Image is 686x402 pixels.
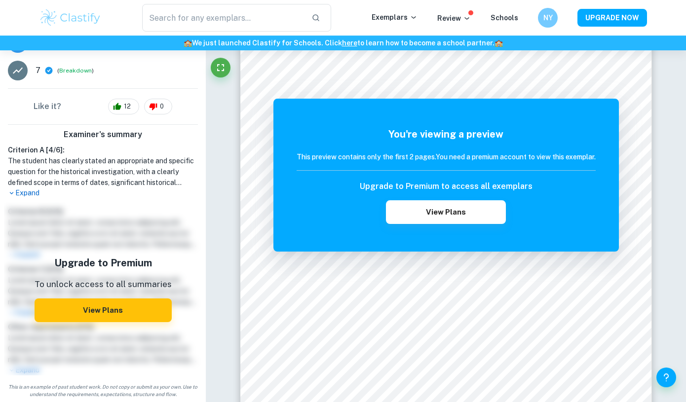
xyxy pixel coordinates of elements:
[2,37,684,48] h6: We just launched Clastify for Schools. Click to learn how to become a school partner.
[184,39,192,47] span: 🏫
[342,39,357,47] a: here
[8,188,198,198] p: Expand
[4,129,202,141] h6: Examiner's summary
[577,9,647,27] button: UPGRADE NOW
[154,102,169,111] span: 0
[34,101,61,112] h6: Like it?
[8,155,198,188] h1: The student has clearly stated an appropriate and specific question for the historical investigat...
[142,4,304,32] input: Search for any exemplars...
[437,13,471,24] p: Review
[297,127,596,142] h5: You're viewing a preview
[386,200,505,224] button: View Plans
[57,66,94,75] span: ( )
[360,181,533,192] h6: Upgrade to Premium to access all exemplars
[59,66,92,75] button: Breakdown
[542,12,554,23] h6: NY
[491,14,518,22] a: Schools
[39,8,102,28] img: Clastify logo
[372,12,418,23] p: Exemplars
[656,367,676,387] button: Help and Feedback
[35,278,172,291] p: To unlock access to all summaries
[118,102,136,111] span: 12
[4,383,202,398] span: This is an example of past student work. Do not copy or submit as your own. Use to understand the...
[36,65,40,76] p: 7
[8,145,198,155] h6: Criterion A [ 4 / 6 ]:
[211,58,230,77] button: Fullscreen
[495,39,503,47] span: 🏫
[35,298,172,322] button: View Plans
[35,256,172,270] h5: Upgrade to Premium
[538,8,558,28] button: NY
[297,151,596,162] h6: This preview contains only the first 2 pages. You need a premium account to view this exemplar.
